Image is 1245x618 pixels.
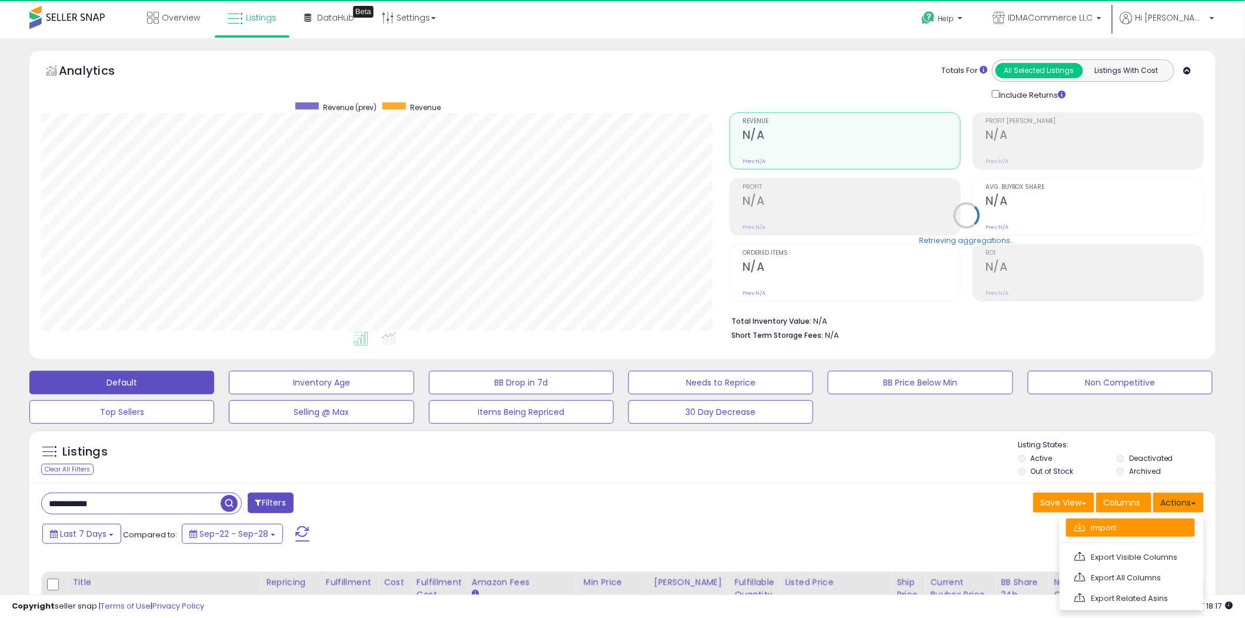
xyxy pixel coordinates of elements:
[1054,576,1097,601] div: Num of Comp.
[429,371,614,394] button: BB Drop in 7d
[938,14,954,24] span: Help
[1096,493,1151,513] button: Columns
[59,62,138,82] h5: Analytics
[1189,600,1233,612] span: 2025-10-6 18:17 GMT
[162,12,200,24] span: Overview
[248,493,294,513] button: Filters
[912,2,974,38] a: Help
[12,601,204,612] div: seller snap | |
[942,65,988,77] div: Totals For
[62,444,108,460] h5: Listings
[182,524,283,544] button: Sep-22 - Sep-28
[101,600,151,612] a: Terms of Use
[1066,569,1195,587] a: Export All Columns
[628,400,813,424] button: 30 Day Decrease
[1129,466,1161,476] label: Archived
[417,576,462,601] div: Fulfillment Cost
[266,576,316,589] div: Repricing
[1066,519,1195,537] a: Import
[410,102,441,112] span: Revenue
[996,63,1083,78] button: All Selected Listings
[1083,63,1170,78] button: Listings With Cost
[1136,12,1206,24] span: Hi [PERSON_NAME]
[199,528,268,540] span: Sep-22 - Sep-28
[1001,576,1044,601] div: BB Share 24h.
[152,600,204,612] a: Privacy Policy
[1153,493,1204,513] button: Actions
[1066,548,1195,566] a: Export Visible Columns
[41,464,94,475] div: Clear All Filters
[828,371,1013,394] button: BB Price Below Min
[983,88,1080,101] div: Include Returns
[323,102,377,112] span: Revenue (prev)
[72,576,256,589] div: Title
[229,371,414,394] button: Inventory Age
[326,576,374,589] div: Fulfillment
[317,12,354,24] span: DataHub
[1028,371,1213,394] button: Non Competitive
[785,576,887,589] div: Listed Price
[1018,440,1216,451] p: Listing States:
[920,235,1014,246] div: Retrieving aggregations..
[1120,12,1214,38] a: Hi [PERSON_NAME]
[930,576,991,601] div: Current Buybox Price
[1129,453,1173,463] label: Deactivated
[584,576,644,589] div: Min Price
[1104,497,1141,509] span: Columns
[897,576,920,601] div: Ship Price
[628,371,813,394] button: Needs to Reprice
[246,12,277,24] span: Listings
[123,529,177,540] span: Compared to:
[42,524,121,544] button: Last 7 Days
[384,576,407,589] div: Cost
[429,400,614,424] button: Items Being Repriced
[29,400,214,424] button: Top Sellers
[12,600,55,612] strong: Copyright
[1066,589,1195,607] a: Export Related Asins
[353,6,374,18] div: Tooltip anchor
[654,576,724,589] div: [PERSON_NAME]
[1031,453,1053,463] label: Active
[472,576,574,589] div: Amazon Fees
[1008,12,1093,24] span: IDMACommerce LLC
[734,576,775,601] div: Fulfillable Quantity
[921,11,936,25] i: Get Help
[1031,466,1074,476] label: Out of Stock
[472,589,479,599] small: Amazon Fees.
[60,528,106,540] span: Last 7 Days
[29,371,214,394] button: Default
[1033,493,1094,513] button: Save View
[229,400,414,424] button: Selling @ Max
